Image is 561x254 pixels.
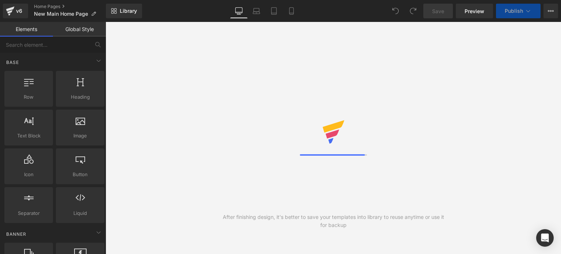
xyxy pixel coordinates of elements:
button: More [543,4,558,18]
span: Text Block [7,132,51,140]
span: Liquid [58,209,102,217]
span: Base [5,59,20,66]
span: Row [7,93,51,101]
span: Heading [58,93,102,101]
span: Save [432,7,444,15]
a: Global Style [53,22,106,37]
a: Preview [456,4,493,18]
a: v6 [3,4,28,18]
span: New Main Home Page [34,11,88,17]
a: Tablet [265,4,283,18]
span: Button [58,171,102,178]
div: Open Intercom Messenger [536,229,554,247]
button: Publish [496,4,541,18]
span: Icon [7,171,51,178]
span: Separator [7,209,51,217]
a: New Library [106,4,142,18]
a: Mobile [283,4,300,18]
button: Undo [388,4,403,18]
span: Library [120,8,137,14]
div: After finishing design, it's better to save your templates into library to reuse anytime or use i... [220,213,447,229]
a: Home Pages [34,4,106,10]
span: Publish [505,8,523,14]
button: Redo [406,4,420,18]
span: Preview [465,7,484,15]
span: Banner [5,231,27,238]
div: v6 [15,6,24,16]
a: Desktop [230,4,248,18]
span: Image [58,132,102,140]
a: Laptop [248,4,265,18]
